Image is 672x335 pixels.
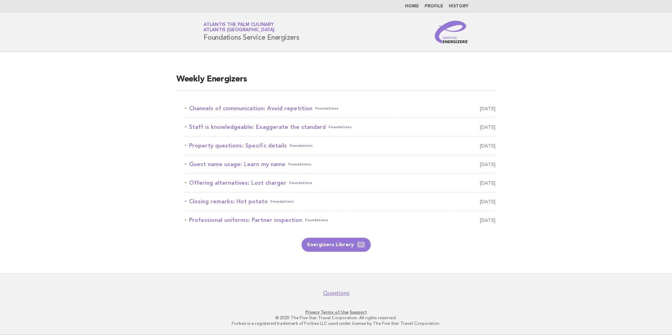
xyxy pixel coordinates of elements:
[480,178,496,188] span: [DATE]
[121,321,551,326] p: Forbes is a registered trademark of Forbes LLC used under license by The Five Star Travel Corpora...
[185,141,496,151] a: Property questions: Specific detailsFoundations [DATE]
[185,197,496,206] a: Closing remarks: Hot potatoFoundations [DATE]
[449,4,469,8] a: History
[176,74,496,91] h2: Weekly Energizers
[425,4,443,8] a: Profile
[203,22,274,32] a: Atlantis The Palm CulinaryAtlantis [GEOGRAPHIC_DATA]
[329,122,352,132] span: Foundations
[185,159,496,169] a: Guest name usage: Learn my nameFoundations [DATE]
[289,178,312,188] span: Foundations
[185,104,496,113] a: Channels of communication: Avoid repetitionFoundations [DATE]
[185,215,496,225] a: Professional uniforms: Partner inspectionFoundations [DATE]
[203,23,299,41] h1: Foundations Service Energizers
[480,215,496,225] span: [DATE]
[480,197,496,206] span: [DATE]
[305,215,328,225] span: Foundations
[302,238,371,252] a: Energizers Library
[480,122,496,132] span: [DATE]
[185,122,496,132] a: Staff is knowledgeable: Exaggerate the standardFoundations [DATE]
[315,104,338,113] span: Foundations
[290,141,313,151] span: Foundations
[405,4,419,8] a: Home
[480,159,496,169] span: [DATE]
[185,178,496,188] a: Offering alternatives: Lost chargerFoundations [DATE]
[435,21,469,43] img: Service Energizers
[480,141,496,151] span: [DATE]
[480,104,496,113] span: [DATE]
[203,28,274,33] span: Atlantis [GEOGRAPHIC_DATA]
[323,290,349,297] a: Questions
[288,159,311,169] span: Foundations
[121,315,551,321] p: © 2025 The Five Star Travel Corporation. All rights reserved.
[305,310,319,315] a: Privacy
[321,310,349,315] a: Terms of Use
[350,310,367,315] a: Support
[121,309,551,315] p: · ·
[271,197,294,206] span: Foundations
